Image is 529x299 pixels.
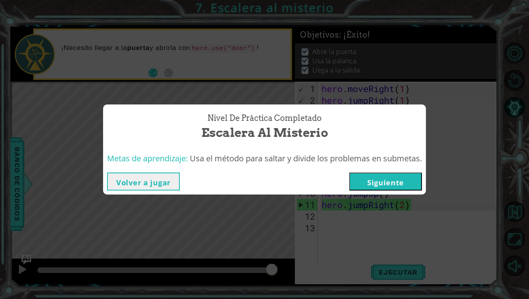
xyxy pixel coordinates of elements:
span: Metas de aprendizaje: [107,153,188,164]
span: Nivel de práctica Completado [207,112,322,124]
span: Escalera al misterio [201,124,328,141]
span: Usa el método para saltar y divide los problemas en submetas. [190,153,422,164]
button: Volver a jugar [107,173,180,191]
button: Siguiente [349,173,422,191]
